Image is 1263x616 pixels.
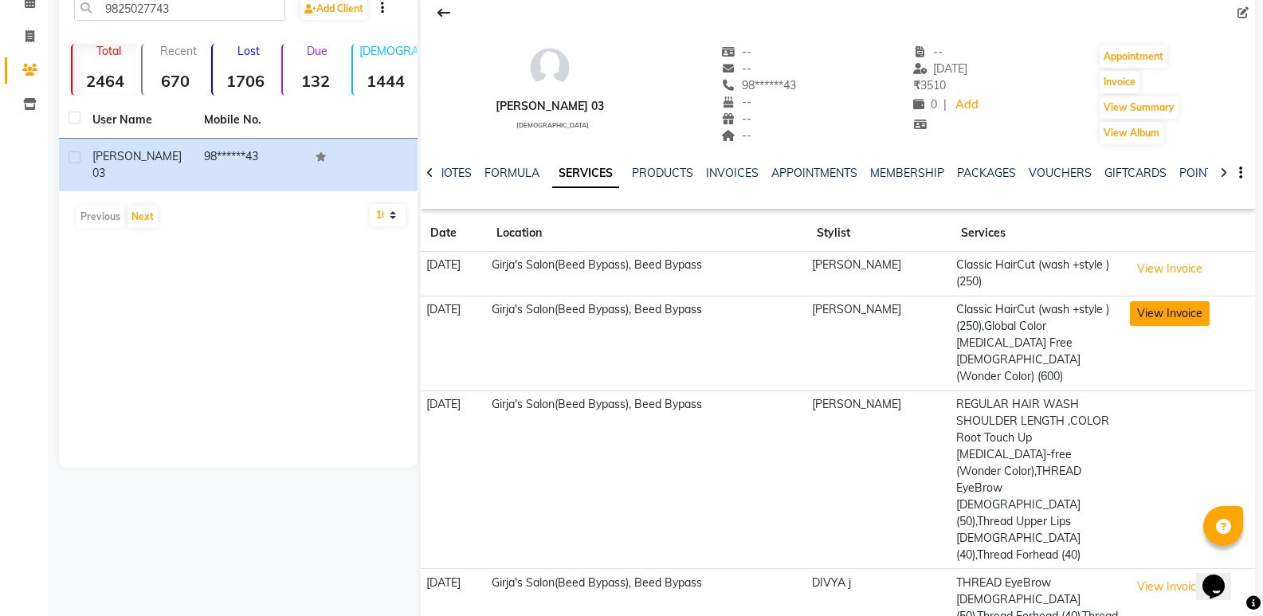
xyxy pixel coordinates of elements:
[943,96,947,113] span: |
[951,252,1125,296] td: Classic HairCut (wash +style )(250)
[487,390,807,569] td: Girja's Salon(Beed Bypass), Beed Bypass
[706,166,759,180] a: INVOICES
[807,390,951,569] td: [PERSON_NAME]
[283,71,348,91] strong: 132
[807,215,951,252] th: Stylist
[1100,122,1163,144] button: View Album
[721,45,751,59] span: --
[421,215,487,252] th: Date
[721,128,751,143] span: --
[1130,257,1210,281] button: View Invoice
[951,215,1125,252] th: Services
[913,78,946,92] span: 3510
[194,102,306,139] th: Mobile No.
[516,121,589,129] span: [DEMOGRAPHIC_DATA]
[913,45,943,59] span: --
[870,166,944,180] a: MEMBERSHIP
[92,149,182,180] span: [PERSON_NAME] 03
[79,44,138,58] p: Total
[1130,301,1210,326] button: View Invoice
[1104,166,1167,180] a: GIFTCARDS
[913,97,937,112] span: 0
[421,296,487,390] td: [DATE]
[721,112,751,126] span: --
[913,78,920,92] span: ₹
[951,296,1125,390] td: Classic HairCut (wash +style )(250),Global Color [MEDICAL_DATA] Free [DEMOGRAPHIC_DATA] (Wonder C...
[1100,96,1179,119] button: View Summary
[496,98,604,115] div: [PERSON_NAME] 03
[353,71,418,91] strong: 1444
[421,252,487,296] td: [DATE]
[487,252,807,296] td: Girja's Salon(Beed Bypass), Beed Bypass
[213,71,278,91] strong: 1706
[771,166,857,180] a: APPOINTMENTS
[552,159,619,188] a: SERVICES
[951,390,1125,569] td: REGULAR HAIR WASH SHOULDER LENGTH ,COLOR Root Touch Up [MEDICAL_DATA]-free (Wonder Color),THREAD ...
[632,166,693,180] a: PRODUCTS
[1196,552,1247,600] iframe: chat widget
[913,61,968,76] span: [DATE]
[421,390,487,569] td: [DATE]
[359,44,418,58] p: [DEMOGRAPHIC_DATA]
[149,44,208,58] p: Recent
[484,166,539,180] a: FORMULA
[1100,45,1167,68] button: Appointment
[1100,71,1139,93] button: Invoice
[83,102,194,139] th: User Name
[219,44,278,58] p: Lost
[143,71,208,91] strong: 670
[721,95,751,109] span: --
[1179,166,1220,180] a: POINTS
[807,252,951,296] td: [PERSON_NAME]
[1130,575,1210,599] button: View Invoice
[436,166,472,180] a: NOTES
[953,94,981,116] a: Add
[286,44,348,58] p: Due
[487,215,807,252] th: Location
[127,206,158,228] button: Next
[1029,166,1092,180] a: VOUCHERS
[73,71,138,91] strong: 2464
[957,166,1016,180] a: PACKAGES
[807,296,951,390] td: [PERSON_NAME]
[526,44,574,92] img: avatar
[721,61,751,76] span: --
[487,296,807,390] td: Girja's Salon(Beed Bypass), Beed Bypass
